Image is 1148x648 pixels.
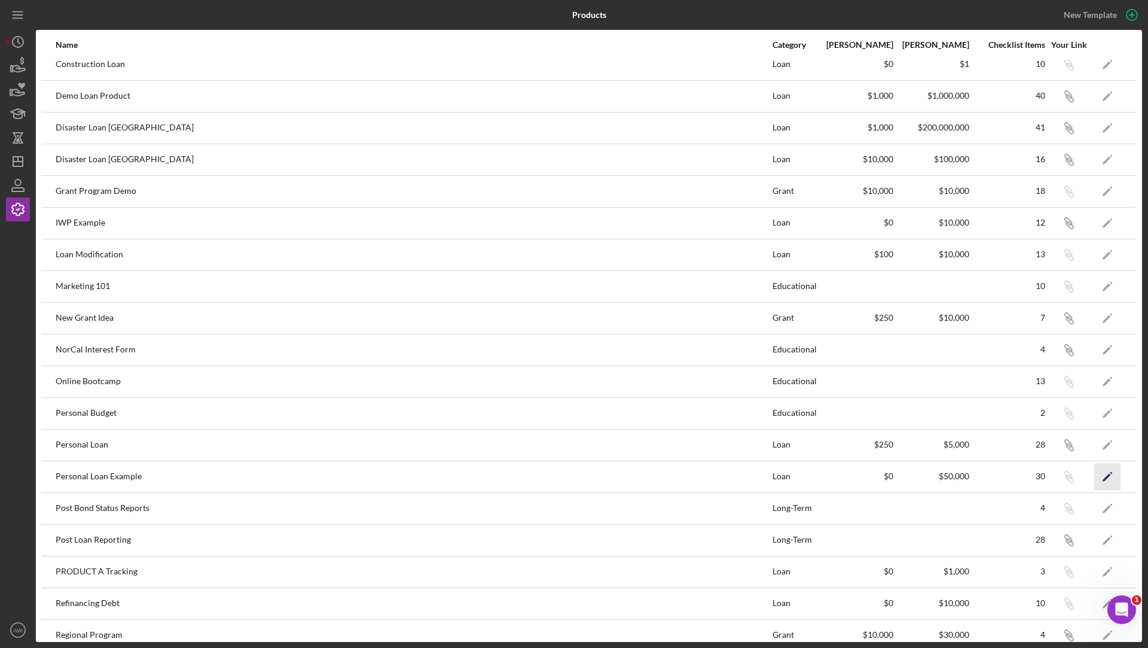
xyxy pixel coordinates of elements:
div: NorCal Interest Form [56,335,771,365]
button: AW [6,618,30,642]
div: $0 [819,567,893,576]
div: Grant Program Demo [56,177,771,206]
div: Marketing 101 [56,272,771,302]
span: 1 [1132,595,1141,605]
div: Loan [773,430,817,460]
div: 40 [970,91,1045,101]
div: Loan [773,208,817,238]
div: Personal Loan [56,430,771,460]
div: $5,000 [894,440,969,449]
div: Loan [773,557,817,587]
div: 4 [970,503,1045,513]
div: $10,000 [894,218,969,227]
div: Loan [773,50,817,80]
div: Checklist Items [970,40,1045,50]
div: Personal Loan Example [56,462,771,492]
div: [PERSON_NAME] [819,40,893,50]
div: Loan [773,113,817,143]
div: Long-Term [773,494,817,524]
div: PRODUCT A Tracking [56,557,771,587]
div: $10,000 [894,313,969,323]
div: $1,000 [819,91,893,101]
div: 2 [970,408,1045,418]
div: 10 [970,281,1045,291]
div: Post Bond Status Reports [56,494,771,524]
div: Loan Modification [56,240,771,270]
div: Long-Term [773,525,817,555]
div: $50,000 [894,471,969,481]
div: $0 [819,471,893,481]
div: $0 [819,598,893,608]
div: 30 [970,471,1045,481]
div: 28 [970,440,1045,449]
div: 10 [970,598,1045,608]
div: Educational [773,398,817,428]
div: 13 [970,376,1045,386]
div: [PERSON_NAME] [894,40,969,50]
div: Educational [773,335,817,365]
iframe: Intercom live chat [1107,595,1136,624]
div: 16 [970,154,1045,164]
div: $200,000,000 [894,123,969,132]
div: $100 [819,250,893,259]
div: 13 [970,250,1045,259]
div: Disaster Loan [GEOGRAPHIC_DATA] [56,145,771,175]
div: 7 [970,313,1045,323]
div: $250 [819,313,893,323]
div: $10,000 [894,250,969,259]
b: Products [572,10,606,20]
div: New Grant Idea [56,303,771,333]
div: 3 [970,567,1045,576]
div: $250 [819,440,893,449]
div: $10,000 [894,598,969,608]
div: Loan [773,145,817,175]
div: Loan [773,81,817,111]
div: $10,000 [819,630,893,640]
div: $1,000,000 [894,91,969,101]
div: Educational [773,272,817,302]
div: 41 [970,123,1045,132]
div: $10,000 [819,154,893,164]
div: Category [773,40,817,50]
div: $1 [894,59,969,69]
div: Construction Loan [56,50,771,80]
div: 28 [970,535,1045,544]
div: IWP Example [56,208,771,238]
div: Online Bootcamp [56,367,771,397]
div: Loan [773,240,817,270]
text: AW [13,627,23,634]
div: $0 [819,59,893,69]
div: 10 [970,59,1045,69]
div: Personal Budget [56,398,771,428]
div: 12 [970,218,1045,227]
div: Name [56,40,771,50]
div: $1,000 [819,123,893,132]
div: Loan [773,462,817,492]
button: New Template [1057,6,1142,24]
div: 4 [970,630,1045,640]
div: Refinancing Debt [56,589,771,619]
div: 4 [970,345,1045,354]
div: Disaster Loan [GEOGRAPHIC_DATA] [56,113,771,143]
div: Educational [773,367,817,397]
div: $1,000 [894,567,969,576]
div: $10,000 [819,186,893,196]
div: 18 [970,186,1045,196]
div: $30,000 [894,630,969,640]
div: $0 [819,218,893,227]
div: Your Link [1046,40,1091,50]
div: $100,000 [894,154,969,164]
div: $10,000 [894,186,969,196]
div: Demo Loan Product [56,81,771,111]
div: Loan [773,589,817,619]
div: Grant [773,177,817,206]
div: New Template [1064,6,1117,24]
div: Grant [773,303,817,333]
div: Post Loan Reporting [56,525,771,555]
